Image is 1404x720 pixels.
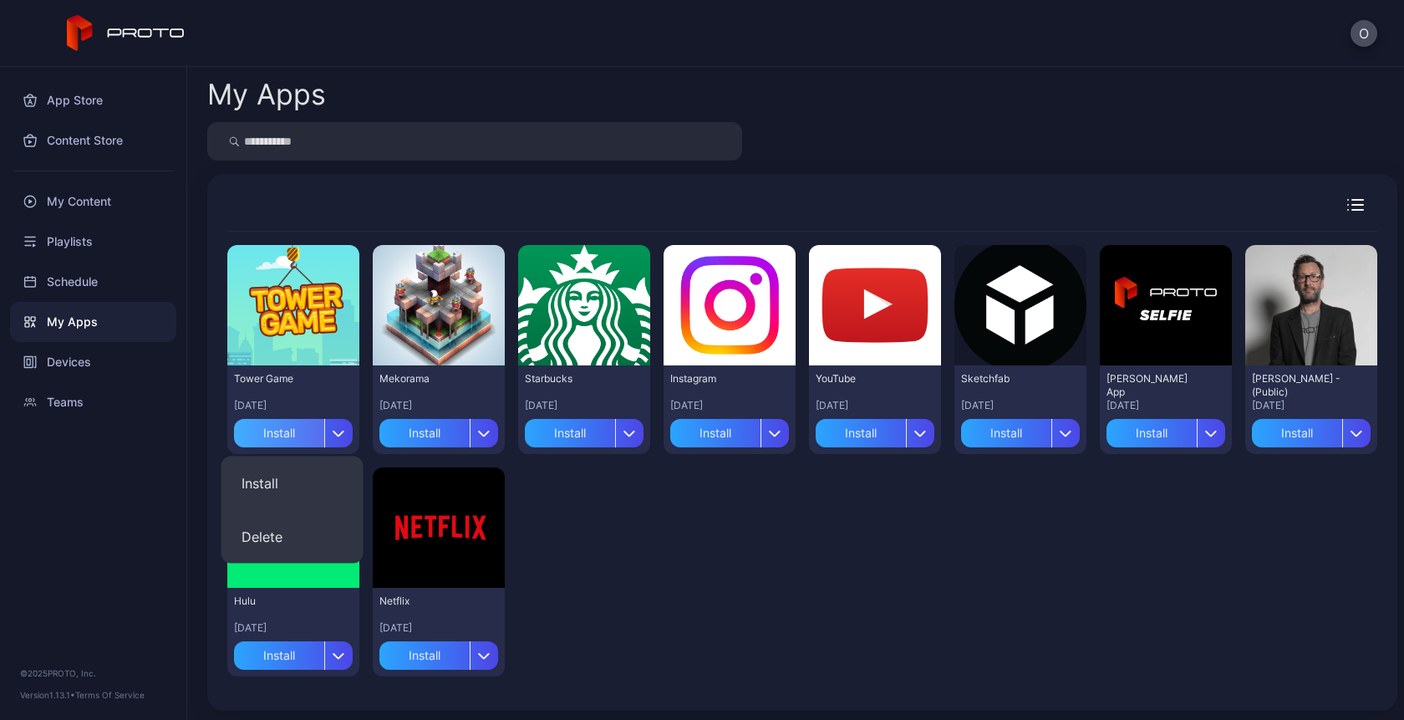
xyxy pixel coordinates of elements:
[1252,372,1344,399] div: David N Persona - (Public)
[961,372,1053,386] div: Sketchfab
[670,372,762,386] div: Instagram
[670,412,789,447] button: Install
[207,80,326,109] div: My Apps
[10,80,176,120] a: App Store
[221,457,364,510] button: Install
[234,372,326,386] div: Tower Game
[234,412,353,447] button: Install
[1106,412,1225,447] button: Install
[234,641,324,670] div: Install
[10,181,176,222] a: My Content
[1252,419,1342,447] div: Install
[961,399,1080,412] div: [DATE]
[961,412,1080,447] button: Install
[20,666,166,680] div: © 2025 PROTO, Inc.
[525,412,643,447] button: Install
[379,635,498,670] button: Install
[234,419,324,447] div: Install
[379,621,498,635] div: [DATE]
[379,399,498,412] div: [DATE]
[1106,399,1225,412] div: [DATE]
[379,412,498,447] button: Install
[816,372,908,386] div: YouTube
[221,510,364,564] button: Delete
[1106,372,1198,399] div: David Selfie App
[75,690,145,700] a: Terms Of Service
[10,382,176,422] a: Teams
[379,641,470,670] div: Install
[525,372,617,386] div: Starbucks
[10,342,176,382] a: Devices
[234,595,326,608] div: Hulu
[379,595,471,608] div: Netflix
[670,399,789,412] div: [DATE]
[1106,419,1197,447] div: Install
[525,399,643,412] div: [DATE]
[525,419,615,447] div: Install
[234,621,353,635] div: [DATE]
[234,399,353,412] div: [DATE]
[10,302,176,342] a: My Apps
[816,399,934,412] div: [DATE]
[10,262,176,302] a: Schedule
[961,419,1051,447] div: Install
[816,412,934,447] button: Install
[20,690,75,700] span: Version 1.13.1 •
[10,120,176,161] a: Content Store
[234,635,353,670] button: Install
[379,419,470,447] div: Install
[1252,412,1371,447] button: Install
[379,372,471,386] div: Mekorama
[670,419,760,447] div: Install
[816,419,906,447] div: Install
[1351,20,1377,47] button: O
[10,222,176,262] a: Playlists
[1252,399,1371,412] div: [DATE]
